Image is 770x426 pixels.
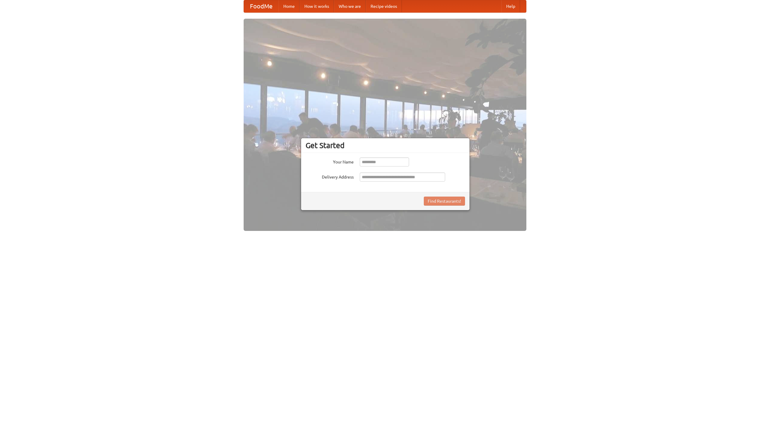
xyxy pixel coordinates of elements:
a: How it works [300,0,334,12]
a: Who we are [334,0,366,12]
a: FoodMe [244,0,279,12]
button: Find Restaurants! [424,197,465,206]
h3: Get Started [306,141,465,150]
label: Your Name [306,157,354,165]
label: Delivery Address [306,173,354,180]
a: Recipe videos [366,0,402,12]
a: Home [279,0,300,12]
a: Help [501,0,520,12]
